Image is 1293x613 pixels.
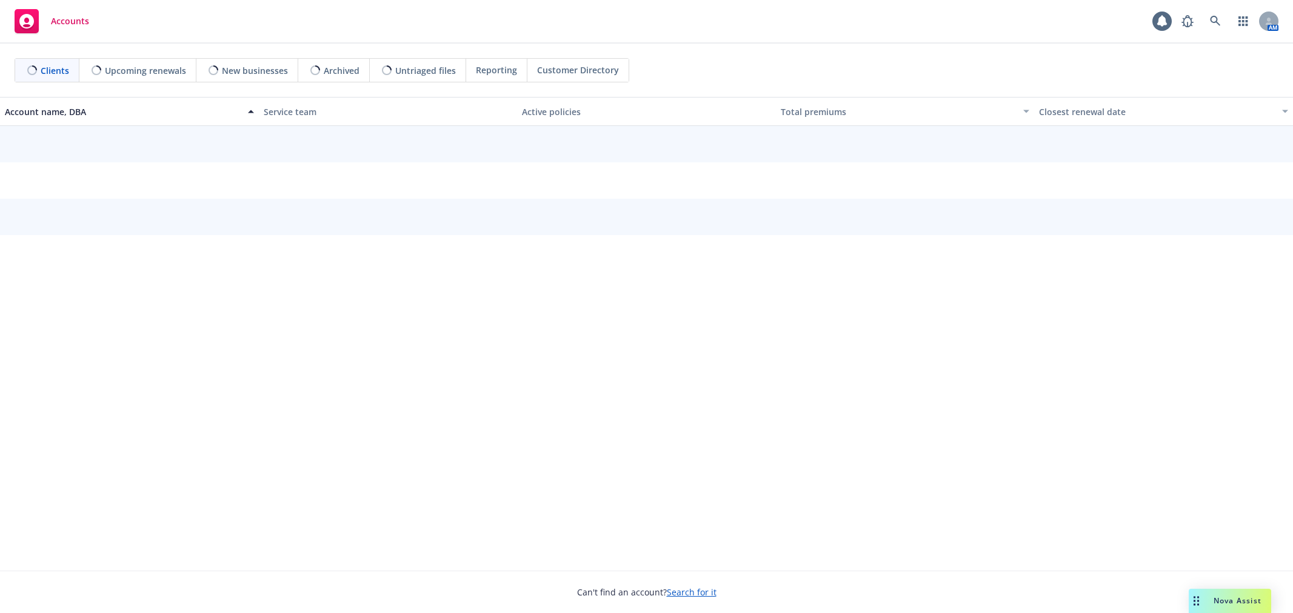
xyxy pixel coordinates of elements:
span: Customer Directory [537,64,619,76]
span: Reporting [476,64,517,76]
div: Total premiums [781,105,1017,118]
button: Total premiums [776,97,1035,126]
div: Closest renewal date [1039,105,1275,118]
div: Service team [264,105,513,118]
span: Archived [324,64,359,77]
span: Clients [41,64,69,77]
a: Search for it [667,586,717,598]
span: Can't find an account? [577,586,717,598]
span: Accounts [51,16,89,26]
button: Closest renewal date [1034,97,1293,126]
a: Accounts [10,4,94,38]
a: Search [1203,9,1228,33]
span: New businesses [222,64,288,77]
a: Report a Bug [1175,9,1200,33]
span: Untriaged files [395,64,456,77]
div: Drag to move [1189,589,1204,613]
button: Active policies [517,97,776,126]
div: Account name, DBA [5,105,241,118]
button: Service team [259,97,518,126]
a: Switch app [1231,9,1255,33]
span: Nova Assist [1214,595,1261,606]
button: Nova Assist [1189,589,1271,613]
div: Active policies [522,105,771,118]
span: Upcoming renewals [105,64,186,77]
